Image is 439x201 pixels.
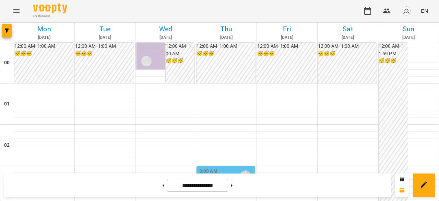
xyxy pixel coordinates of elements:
h6: 😴😴😴 [197,50,255,58]
h6: 12:00 AM - 1:00 AM [257,43,316,50]
button: EN [418,4,431,17]
h6: 😴😴😴 [379,57,408,65]
h6: 😴😴😴 [75,50,134,58]
h6: 02 [4,142,10,149]
h6: [DATE] [76,34,134,41]
h6: 12:00 AM - 1:00 AM [318,43,377,50]
h6: Wed [137,24,195,34]
label: 12:00 AM [139,44,159,52]
h6: Fri [258,24,316,34]
h6: Sun [379,24,438,34]
h6: Thu [197,24,256,34]
h6: [DATE] [258,34,316,41]
h6: 12:00 AM - 1:00 AM [75,43,134,50]
h6: 😴😴😴 [14,50,73,58]
h6: 😴😴😴 [257,50,316,58]
h6: Sat [319,24,377,34]
h6: Mon [15,24,73,34]
label: 3:00 AM [199,168,217,175]
h6: 12:00 AM - 1:00 AM [166,43,195,57]
button: Menu [8,3,25,19]
h6: [DATE] [197,34,256,41]
h6: [DATE] [319,34,377,41]
img: Voopty Logo [33,3,67,13]
h6: 😴😴😴 [318,50,377,58]
h6: 12:00 AM - 1:00 AM [14,43,73,50]
span: EN [421,7,428,14]
img: avatar_s.png [402,6,411,16]
h6: Tue [76,24,134,34]
h6: [DATE] [15,34,73,41]
h6: 12:00 AM - 1:00 AM [197,43,255,50]
p: 0 [139,69,163,77]
h6: [DATE] [137,34,195,41]
span: For Business [33,14,67,19]
div: Ліпатьєва Ольга [141,56,152,66]
h6: 😴😴😴 [166,57,195,65]
h6: 12:00 AM - 11:59 PM [379,43,408,57]
h6: [DATE] [379,34,438,41]
h6: 00 [4,59,10,67]
h6: 01 [4,100,10,108]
